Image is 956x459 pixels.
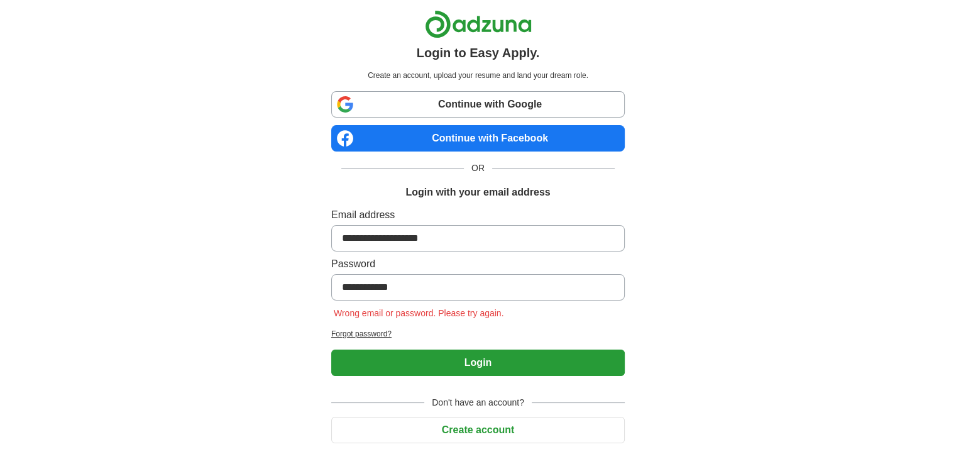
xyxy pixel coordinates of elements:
button: Create account [331,417,625,443]
h1: Login with your email address [405,185,550,200]
a: Continue with Google [331,91,625,118]
label: Password [331,257,625,272]
label: Email address [331,207,625,223]
img: Adzuna logo [425,10,532,38]
span: Wrong email or password. Please try again. [331,308,507,318]
h1: Login to Easy Apply. [417,43,540,62]
span: Don't have an account? [424,396,532,409]
a: Create account [331,424,625,435]
button: Login [331,350,625,376]
a: Forgot password? [331,328,625,340]
p: Create an account, upload your resume and land your dream role. [334,70,622,81]
span: OR [464,162,492,175]
a: Continue with Facebook [331,125,625,152]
